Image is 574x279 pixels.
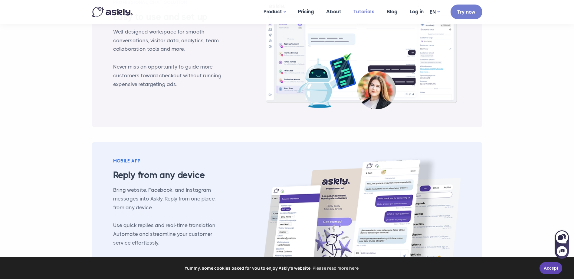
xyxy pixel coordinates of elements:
[113,63,223,89] p: Never miss an opportunity to guide more customers toward checkout without running expensive retar...
[113,157,223,165] div: Mobile App
[554,229,569,259] iframe: Askly chat
[9,264,535,273] span: Yummy, some cookies baked for you to enjoy Askly's website.
[540,262,562,274] a: Accept
[451,5,482,19] a: Try now
[113,169,223,181] h3: Reply from any device
[113,221,223,247] p: Use quick replies and real-time translation. Automate and streamline your customer service effort...
[312,264,359,273] a: learn more about cookies
[113,27,223,54] p: Well-designed workspace for smooth conversations, visitor data, analytics, team collaboration too...
[430,8,440,16] a: EN
[92,7,133,17] img: Askly
[113,186,223,212] p: Bring website, Facebook, and Instagram messages into Askly. Reply from one place, from any device.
